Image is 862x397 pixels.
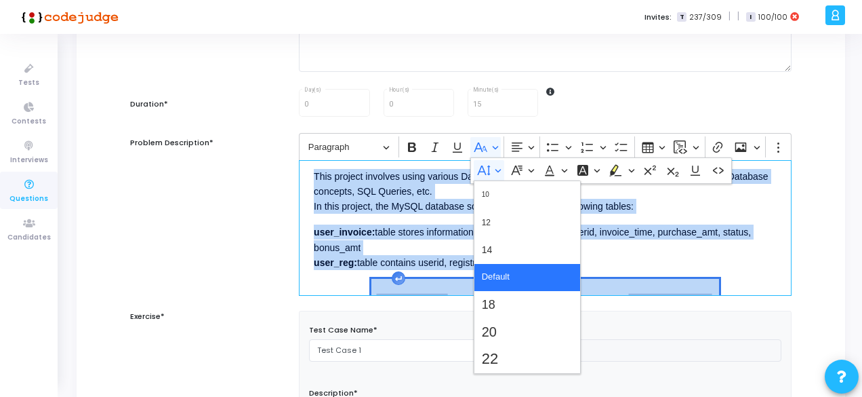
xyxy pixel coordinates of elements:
[482,349,498,369] span: 22
[392,271,405,285] div: Insert paragraph before block
[474,346,580,373] button: 22
[308,139,379,155] span: Paragraph
[644,12,672,23] label: Invites:
[9,193,48,205] span: Questions
[689,12,722,23] span: 237/309
[482,322,497,342] span: 20
[130,137,213,149] label: Problem Description*
[482,240,493,260] span: 14
[10,155,48,166] span: Interviews
[302,136,396,157] button: Paragraph
[677,12,686,22] span: T
[314,223,777,270] p: table stores information about purchases with userid, invoice_time, purchase_amt, status, bonus_a...
[299,160,792,296] div: Editor editing area: main
[474,181,580,208] button: 10
[474,291,580,318] button: 18
[474,236,580,263] button: 14
[309,324,377,336] label: Test Case Name*
[471,158,731,184] div: Dropdown toolbar
[474,209,580,236] button: 12
[130,98,168,110] label: Duration*
[737,10,739,24] span: |
[728,10,731,24] span: |
[474,318,580,345] button: 20
[314,167,777,214] p: This project involves using various Database concepts to solve Sales data. This requires skills l...
[17,3,119,31] img: logo
[482,267,510,287] span: Default
[314,257,357,268] strong: user_reg:
[12,116,46,128] span: Contests
[482,185,489,205] span: 10
[7,232,51,244] span: Candidates
[482,213,491,233] span: 12
[299,133,792,159] div: Editor toolbar
[18,77,39,89] span: Tests
[746,12,755,22] span: I
[314,227,375,238] strong: user_invoice:
[758,12,787,23] span: 100/100
[474,264,580,291] button: Default
[482,295,495,315] span: 18
[130,311,165,322] label: Exercise*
